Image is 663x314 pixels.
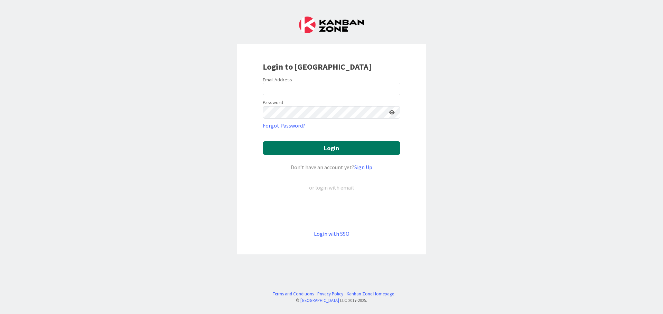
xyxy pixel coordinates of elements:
img: Kanban Zone [299,17,364,33]
div: Don’t have an account yet? [263,163,400,171]
iframe: Botão "Fazer login com o Google" [259,203,404,218]
div: © LLC 2017- 2025 . [269,297,394,304]
label: Email Address [263,77,292,83]
a: Kanban Zone Homepage [347,291,394,297]
a: Forgot Password? [263,121,305,130]
a: Sign Up [354,164,372,171]
button: Login [263,141,400,155]
label: Password [263,99,283,106]
b: Login to [GEOGRAPHIC_DATA] [263,61,372,72]
a: Terms and Conditions [273,291,314,297]
a: [GEOGRAPHIC_DATA] [300,297,339,303]
a: Login with SSO [314,230,349,237]
div: or login with email [307,183,356,192]
a: Privacy Policy [317,291,343,297]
